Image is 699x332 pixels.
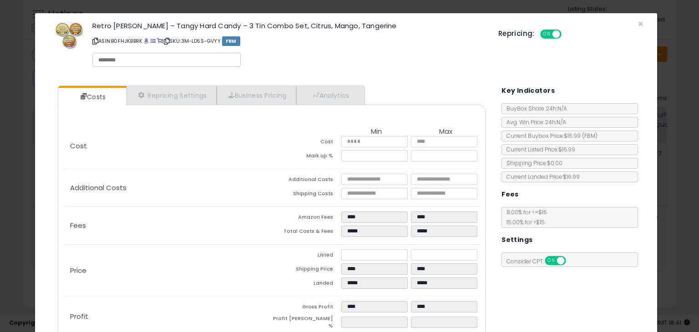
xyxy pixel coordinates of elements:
[501,85,555,96] h5: Key Indicators
[127,86,217,105] a: Repricing Settings
[157,37,162,45] a: Your listing only
[217,86,296,105] a: Business Pricing
[411,128,481,136] th: Max
[272,150,341,164] td: Mark up %
[63,142,272,150] p: Cost
[502,118,566,126] span: Avg. Win Price 24h: N/A
[582,132,598,140] span: ( FBM )
[272,136,341,150] td: Cost
[63,184,272,191] p: Additional Costs
[58,88,126,106] a: Costs
[92,34,485,48] p: ASIN: B0FHJKBBRK | SKU: 3M-LD5S-GVYY
[502,208,547,226] span: 8.00 % for <= $15
[272,315,341,332] td: Profit [PERSON_NAME] %
[502,132,598,140] span: Current Buybox Price:
[502,159,562,167] span: Shipping Price: $0.00
[272,174,341,188] td: Additional Costs
[341,128,411,136] th: Min
[272,301,341,315] td: Gross Profit
[272,211,341,226] td: Amazon Fees
[63,267,272,274] p: Price
[272,188,341,202] td: Shipping Costs
[502,218,545,226] span: 15.00 % for > $15
[296,86,364,105] a: Analytics
[502,105,567,112] span: BuyBox Share 24h: N/A
[502,173,580,181] span: Current Landed Price: $16.99
[564,132,598,140] span: $16.99
[498,30,535,37] h5: Repricing:
[560,30,574,38] span: OFF
[541,30,552,38] span: ON
[502,257,578,265] span: Consider CPT:
[565,257,579,265] span: OFF
[272,277,341,292] td: Landed
[638,17,643,30] span: ×
[63,222,272,229] p: Fees
[501,189,519,200] h5: Fees
[272,226,341,240] td: Total Costs & Fees
[222,36,240,46] span: FBM
[63,313,272,320] p: Profit
[546,257,557,265] span: ON
[272,263,341,277] td: Shipping Price
[92,22,485,29] h3: Retro [PERSON_NAME] – Tangy Hard Candy – 3 Tin Combo Set, Citrus, Mango, Tangerine
[502,146,575,153] span: Current Listed Price: $16.99
[272,249,341,263] td: Listed
[56,22,83,50] img: 51H1O8nP5vL._SL60_.jpg
[501,234,532,246] h5: Settings
[144,37,149,45] a: BuyBox page
[151,37,156,45] a: All offer listings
